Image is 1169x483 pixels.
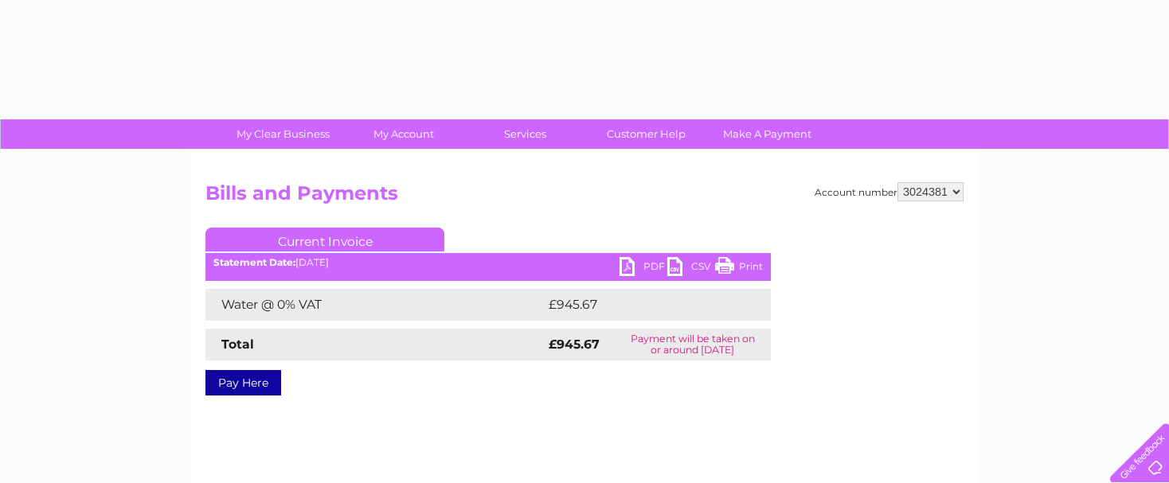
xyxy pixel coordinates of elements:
a: PDF [620,257,667,280]
strong: Total [221,337,254,352]
td: Water @ 0% VAT [205,289,545,321]
td: Payment will be taken on or around [DATE] [615,329,771,360]
b: Statement Date: [213,256,295,268]
div: [DATE] [205,257,771,268]
div: Account number [815,182,964,201]
td: £945.67 [545,289,743,321]
a: CSV [667,257,715,280]
a: Make A Payment [702,119,833,149]
a: My Account [338,119,470,149]
a: Customer Help [581,119,712,149]
a: Pay Here [205,370,281,395]
strong: £945.67 [549,337,600,352]
a: My Clear Business [217,119,349,149]
a: Current Invoice [205,228,444,251]
a: Print [715,257,763,280]
h2: Bills and Payments [205,182,964,212]
a: Services [459,119,591,149]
